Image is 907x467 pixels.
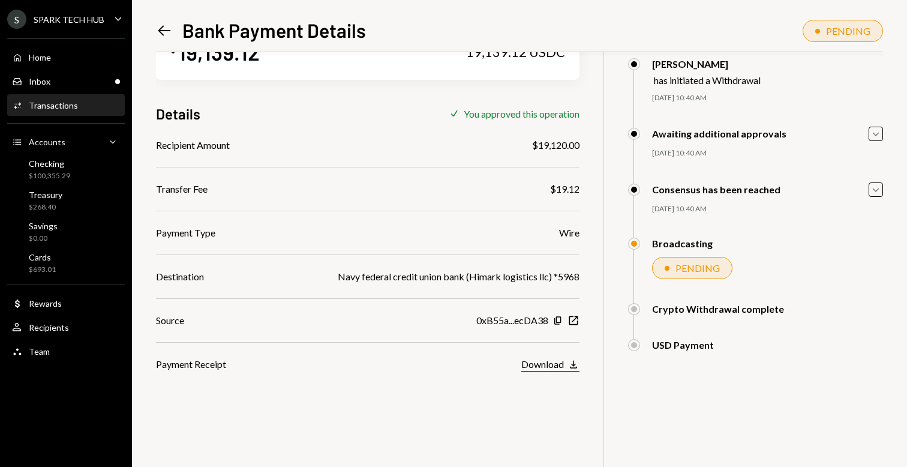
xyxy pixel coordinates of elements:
div: [PERSON_NAME] [652,58,761,70]
a: Inbox [7,70,125,92]
a: Team [7,340,125,362]
div: Inbox [29,76,50,86]
div: Recipients [29,322,69,333]
div: Recipient Amount [156,138,230,152]
div: $268.40 [29,202,62,212]
a: Accounts [7,131,125,152]
div: Rewards [29,298,62,309]
div: Treasury [29,190,62,200]
div: S [7,10,26,29]
div: Transfer Fee [156,182,208,196]
div: Awaiting additional approvals [652,128,786,139]
div: 0xB55a...ecDA38 [476,313,548,328]
div: $0.00 [29,233,58,244]
div: PENDING [675,262,720,274]
div: $100,355.29 [29,171,70,181]
div: Navy federal credit union bank (Himark logistics llc) *5968 [338,270,579,284]
a: Rewards [7,292,125,314]
div: $19.12 [550,182,579,196]
div: Destination [156,270,204,284]
a: Checking$100,355.29 [7,155,125,184]
div: Checking [29,158,70,169]
div: Wire [559,226,579,240]
div: [DATE] 10:40 AM [652,204,883,214]
div: Source [156,313,184,328]
div: Broadcasting [652,238,713,249]
div: You approved this operation [464,108,579,119]
div: Transactions [29,100,78,110]
div: $693.01 [29,265,56,275]
div: has initiated a Withdrawal [654,74,761,86]
button: Download [521,358,579,372]
div: Payment Receipt [156,357,226,372]
div: [DATE] 10:40 AM [652,148,883,158]
div: Crypto Withdrawal complete [652,303,784,315]
div: SPARK TECH HUB [34,14,104,25]
a: Savings$0.00 [7,217,125,246]
div: PENDING [826,25,870,37]
div: Savings [29,221,58,231]
div: Payment Type [156,226,215,240]
a: Transactions [7,94,125,116]
a: Home [7,46,125,68]
h1: Bank Payment Details [182,18,366,42]
a: Recipients [7,316,125,338]
div: Cards [29,252,56,262]
div: Home [29,52,51,62]
div: Team [29,346,50,357]
div: [DATE] 10:40 AM [652,93,883,103]
div: $19,120.00 [532,138,579,152]
h3: Details [156,104,200,124]
div: Accounts [29,137,65,147]
div: USD Payment [652,339,714,351]
a: Treasury$268.40 [7,186,125,215]
div: Consensus has been reached [652,184,780,195]
div: Download [521,358,564,370]
a: Cards$693.01 [7,249,125,277]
